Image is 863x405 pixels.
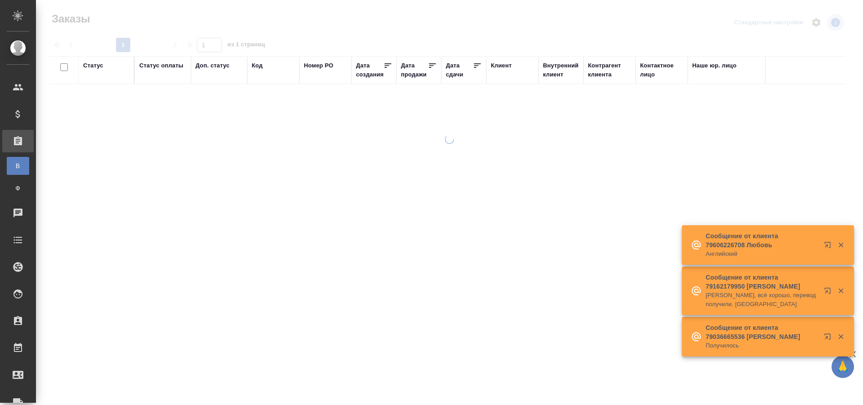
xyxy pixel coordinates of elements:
button: Закрыть [832,333,850,341]
div: Код [252,61,262,70]
p: [PERSON_NAME], всё хорошо, перевод получили. [GEOGRAPHIC_DATA] [706,291,818,309]
a: В [7,157,29,175]
p: Сообщение от клиента 79162179950 [PERSON_NAME] [706,273,818,291]
button: Открыть в новой вкладке [819,282,840,303]
button: Закрыть [832,287,850,295]
button: Закрыть [832,241,850,249]
span: Ф [11,184,25,193]
p: Сообщение от клиента 79036665536 [PERSON_NAME] [706,323,818,341]
div: Дата продажи [401,61,428,79]
p: Получилось [706,341,818,350]
p: Сообщение от клиента 79606226708 Любовь [706,231,818,249]
div: Номер PO [304,61,333,70]
p: Английский [706,249,818,258]
div: Контрагент клиента [588,61,631,79]
div: Статус [83,61,103,70]
button: Открыть в новой вкладке [819,328,840,349]
div: Наше юр. лицо [692,61,737,70]
div: Статус оплаты [139,61,183,70]
div: Дата сдачи [446,61,473,79]
div: Дата создания [356,61,383,79]
div: Доп. статус [196,61,230,70]
div: Контактное лицо [640,61,683,79]
div: Клиент [491,61,512,70]
span: В [11,161,25,170]
a: Ф [7,179,29,197]
button: Открыть в новой вкладке [819,236,840,258]
div: Внутренний клиент [543,61,579,79]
